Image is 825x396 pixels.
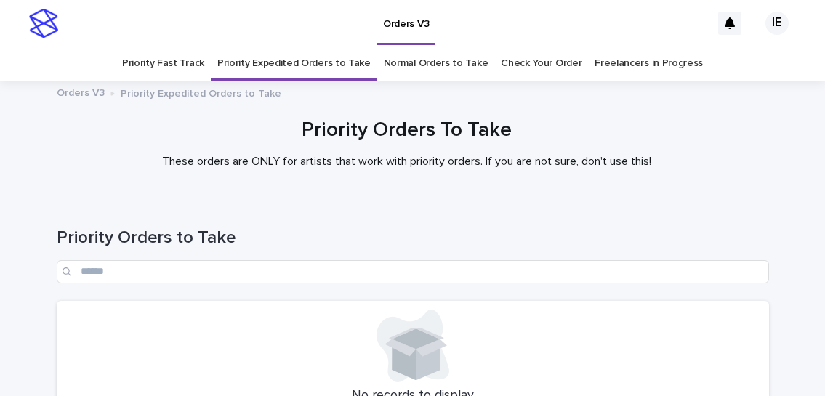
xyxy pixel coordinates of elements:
[217,47,371,81] a: Priority Expedited Orders to Take
[57,84,105,100] a: Orders V3
[765,12,789,35] div: IE
[116,155,697,169] p: These orders are ONLY for artists that work with priority orders. If you are not sure, don't use ...
[57,260,769,283] input: Search
[595,47,703,81] a: Freelancers in Progress
[122,47,204,81] a: Priority Fast Track
[50,118,762,143] h1: Priority Orders To Take
[121,84,281,100] p: Priority Expedited Orders to Take
[29,9,58,38] img: stacker-logo-s-only.png
[57,227,769,248] h1: Priority Orders to Take
[501,47,581,81] a: Check Your Order
[384,47,488,81] a: Normal Orders to Take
